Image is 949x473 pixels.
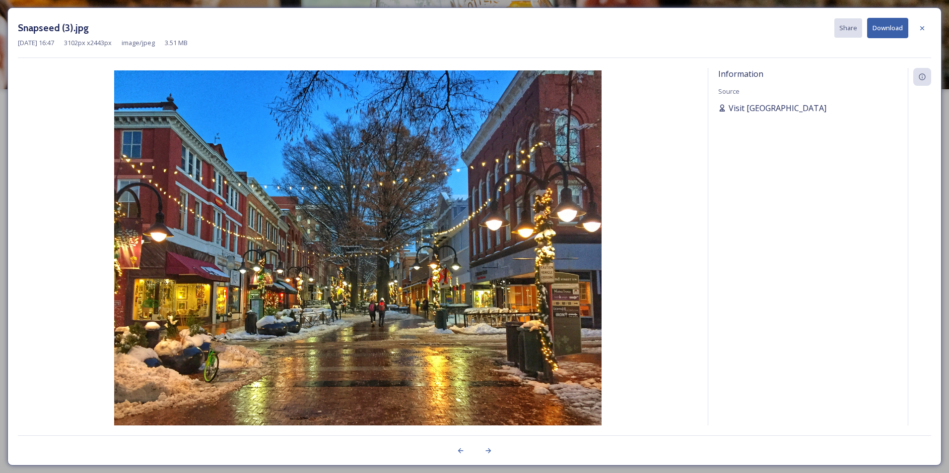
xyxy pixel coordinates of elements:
[18,70,698,454] img: Snapseed%20%283%29.jpg
[718,68,763,79] span: Information
[64,38,112,48] span: 3102 px x 2443 px
[729,102,826,114] span: Visit [GEOGRAPHIC_DATA]
[165,38,188,48] span: 3.51 MB
[718,87,740,96] span: Source
[18,21,89,35] h3: Snapseed (3).jpg
[18,38,54,48] span: [DATE] 16:47
[834,18,862,38] button: Share
[867,18,908,38] button: Download
[122,38,155,48] span: image/jpeg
